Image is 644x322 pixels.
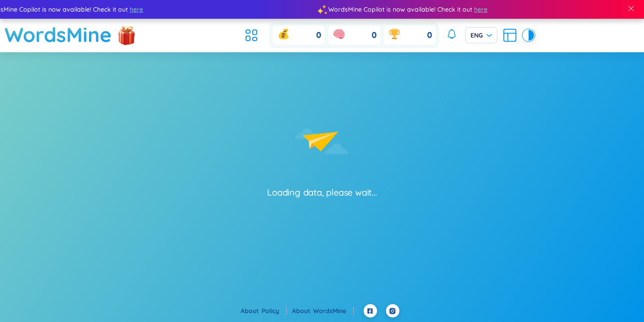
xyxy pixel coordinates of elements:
[313,307,354,315] a: WordsMine
[262,307,287,315] a: Policy
[427,30,432,41] span: 0
[470,31,492,40] span: ENG
[118,21,136,48] img: flashSalesIcon.a7f4f837.png
[292,306,354,316] div: About
[316,30,321,41] span: 0
[4,19,112,50] a: WordsMine
[372,30,377,41] span: 0
[267,186,377,199] div: Loading data, please wait...
[474,4,487,14] span: here
[130,4,143,14] span: here
[241,306,287,316] div: About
